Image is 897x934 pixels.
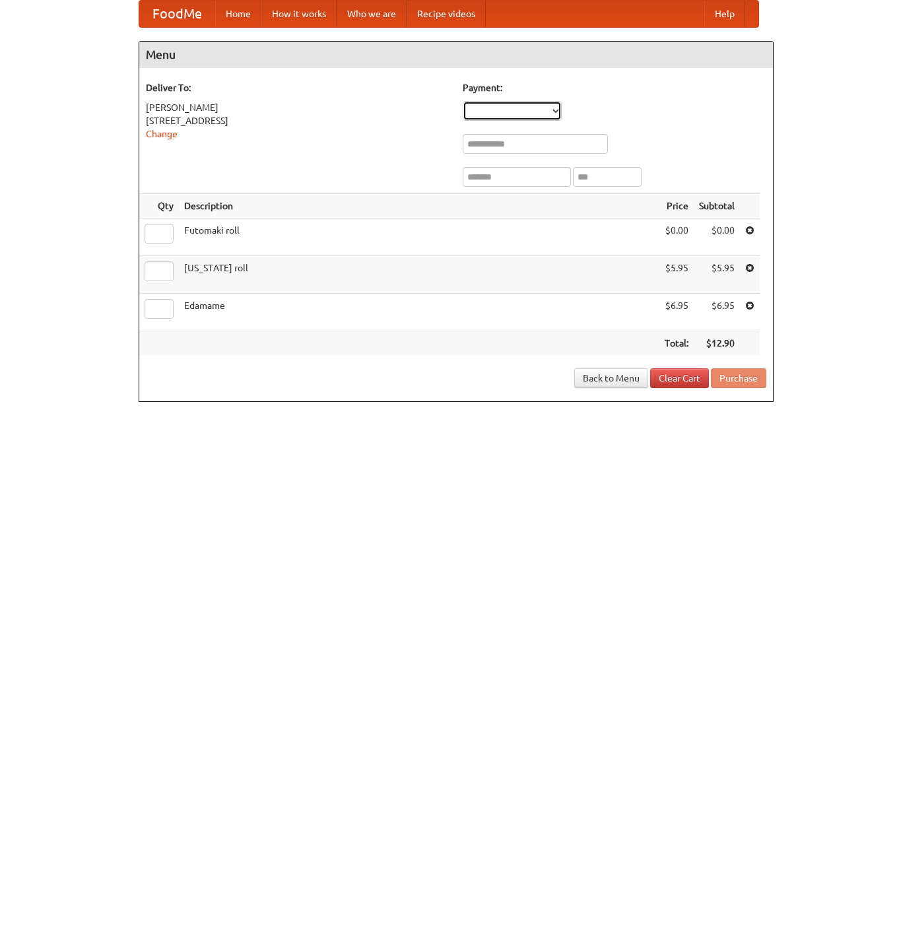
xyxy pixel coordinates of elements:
th: Description [179,194,659,218]
th: Price [659,194,694,218]
td: $0.00 [659,218,694,256]
td: Edamame [179,294,659,331]
td: $5.95 [694,256,740,294]
td: [US_STATE] roll [179,256,659,294]
a: How it works [261,1,337,27]
button: Purchase [711,368,766,388]
div: [PERSON_NAME] [146,101,449,114]
td: $6.95 [659,294,694,331]
th: Total: [659,331,694,356]
a: Who we are [337,1,407,27]
td: Futomaki roll [179,218,659,256]
h5: Payment: [463,81,766,94]
td: $6.95 [694,294,740,331]
a: Clear Cart [650,368,709,388]
h4: Menu [139,42,773,68]
th: $12.90 [694,331,740,356]
td: $0.00 [694,218,740,256]
th: Subtotal [694,194,740,218]
a: Back to Menu [574,368,648,388]
td: $5.95 [659,256,694,294]
a: FoodMe [139,1,215,27]
a: Recipe videos [407,1,486,27]
h5: Deliver To: [146,81,449,94]
th: Qty [139,194,179,218]
a: Change [146,129,178,139]
a: Help [704,1,745,27]
a: Home [215,1,261,27]
div: [STREET_ADDRESS] [146,114,449,127]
